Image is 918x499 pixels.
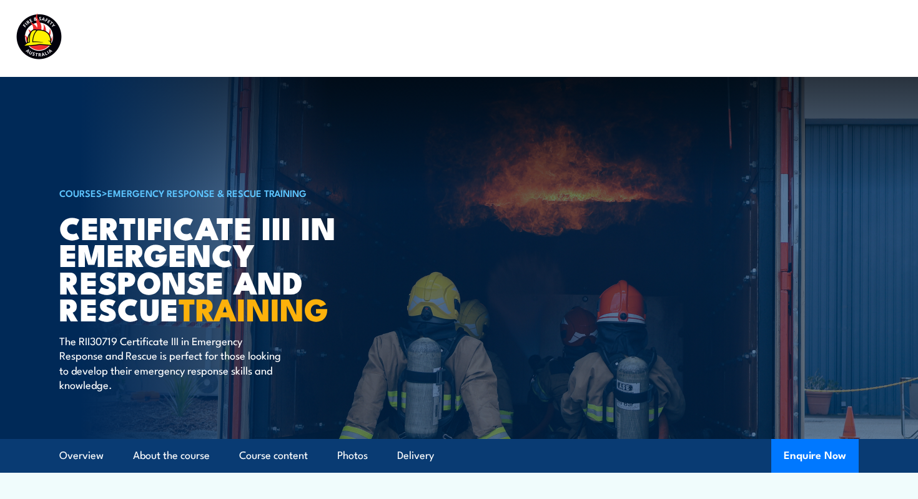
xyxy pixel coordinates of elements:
[59,186,102,199] a: COURSES
[59,333,287,392] p: The RII30719 Certificate III in Emergency Response and Rescue is perfect for those looking to dev...
[59,213,368,321] h1: Certificate III in Emergency Response and Rescue
[239,439,308,472] a: Course content
[59,439,104,472] a: Overview
[417,22,566,55] a: Emergency Response Services
[722,22,792,55] a: Learner Portal
[107,186,307,199] a: Emergency Response & Rescue Training
[133,439,210,472] a: About the course
[179,284,328,332] strong: TRAINING
[667,22,694,55] a: News
[59,185,368,200] h6: >
[307,22,390,55] a: Course Calendar
[337,439,368,472] a: Photos
[397,439,434,472] a: Delivery
[771,439,859,473] button: Enquire Now
[240,22,279,55] a: Courses
[593,22,639,55] a: About Us
[820,22,859,55] a: Contact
